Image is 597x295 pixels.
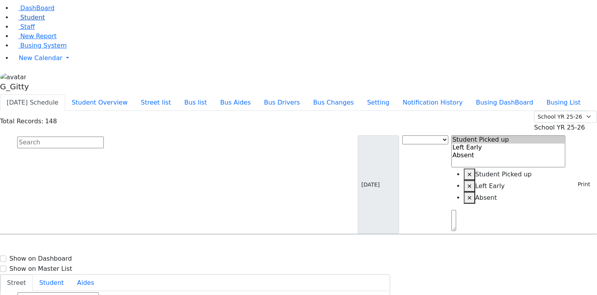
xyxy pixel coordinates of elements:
span: Left Early [475,182,505,190]
a: New Calendar [12,50,597,66]
button: Remove item [464,169,475,180]
button: Bus list [178,94,213,111]
option: Absent [452,151,565,159]
li: Left Early [464,180,566,192]
select: Default select example [534,111,597,123]
span: Absent [475,194,497,201]
span: New Calendar [19,54,62,62]
button: Bus Changes [307,94,361,111]
button: Aides [71,275,101,291]
button: Remove item [464,180,475,192]
label: Show on Dashboard [9,254,72,263]
li: Absent [464,192,566,204]
button: Setting [361,94,396,111]
span: Busing System [20,42,67,49]
a: DashBoard [12,4,55,12]
span: Student Picked up [475,171,532,178]
a: Student [12,14,45,21]
button: Bus Aides [213,94,257,111]
span: School YR 25-26 [534,124,585,131]
label: Show on Master List [9,264,72,274]
a: New Report [12,32,57,40]
span: × [467,194,472,201]
li: Student Picked up [464,169,566,180]
span: × [467,182,472,190]
option: Student Picked up [452,136,565,144]
span: DashBoard [20,4,55,12]
span: Student [20,14,45,21]
span: 148 [45,117,57,125]
textarea: Search [451,210,456,231]
button: Street list [134,94,178,111]
button: Print [569,178,594,190]
button: Bus Drivers [258,94,307,111]
button: Busing List [540,94,587,111]
a: Staff [12,23,35,30]
button: Street [0,275,33,291]
a: Busing System [12,42,67,49]
button: Notification History [396,94,469,111]
button: Busing DashBoard [469,94,540,111]
input: Search [17,137,104,148]
span: × [467,171,472,178]
span: Staff [20,23,35,30]
button: Student [33,275,71,291]
span: New Report [20,32,57,40]
option: Left Early [452,144,565,151]
button: Remove item [464,192,475,204]
button: Student Overview [65,94,134,111]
